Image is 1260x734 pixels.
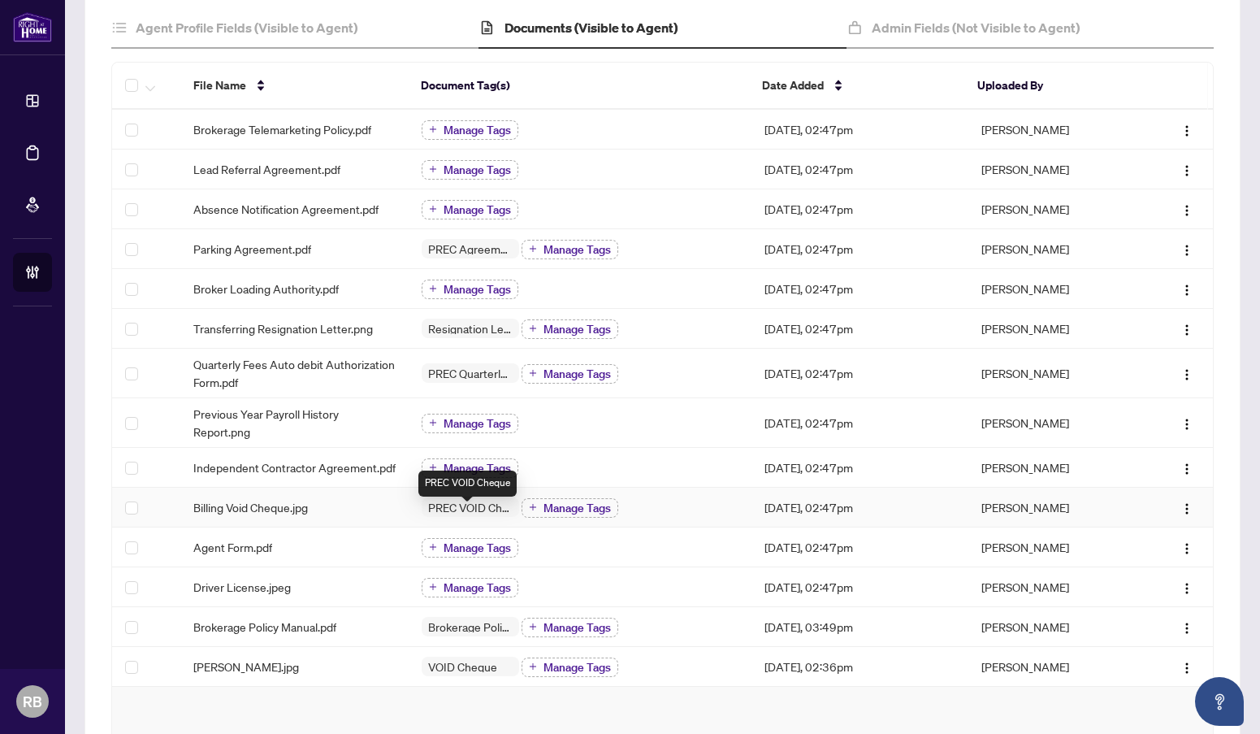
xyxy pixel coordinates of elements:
[444,204,511,215] span: Manage Tags
[1174,196,1200,222] button: Logo
[422,538,518,558] button: Manage Tags
[968,567,1140,607] td: [PERSON_NAME]
[429,125,437,133] span: plus
[543,662,611,673] span: Manage Tags
[1180,284,1193,297] img: Logo
[968,528,1140,567] td: [PERSON_NAME]
[543,244,611,255] span: Manage Tags
[422,323,519,334] span: Resignation Letter (From previous Brokerage)
[408,63,749,110] th: Document Tag(s)
[422,160,518,180] button: Manage Tags
[429,463,437,471] span: plus
[529,503,537,511] span: plus
[1180,324,1193,337] img: Logo
[751,647,968,687] td: [DATE], 02:36pm
[193,319,373,337] span: Transferring Resignation Letter.png
[1174,574,1200,600] button: Logo
[1180,124,1193,137] img: Logo
[751,448,968,488] td: [DATE], 02:47pm
[1174,315,1200,341] button: Logo
[1174,276,1200,302] button: Logo
[968,150,1140,189] td: [PERSON_NAME]
[429,205,437,213] span: plus
[444,124,511,136] span: Manage Tags
[522,319,618,339] button: Manage Tags
[543,368,611,380] span: Manage Tags
[422,661,504,672] span: VOID Cheque
[422,458,518,478] button: Manage Tags
[968,647,1140,687] td: [PERSON_NAME]
[444,418,511,429] span: Manage Tags
[529,245,537,253] span: plus
[1174,654,1200,680] button: Logo
[968,229,1140,269] td: [PERSON_NAME]
[444,463,511,474] span: Manage Tags
[1174,410,1200,436] button: Logo
[422,200,518,219] button: Manage Tags
[522,498,618,518] button: Manage Tags
[751,349,968,398] td: [DATE], 02:47pm
[429,419,437,427] span: plus
[522,618,618,637] button: Manage Tags
[522,364,618,384] button: Manage Tags
[1180,164,1193,177] img: Logo
[193,355,396,391] span: Quarterly Fees Auto debit Authorization Form.pdf
[1174,454,1200,480] button: Logo
[193,658,299,675] span: [PERSON_NAME].jpg
[1180,502,1193,515] img: Logo
[529,324,537,332] span: plus
[136,18,357,37] h4: Agent Profile Fields (Visible to Agent)
[1174,534,1200,560] button: Logo
[968,189,1140,229] td: [PERSON_NAME]
[522,658,618,677] button: Manage Tags
[180,63,408,110] th: File Name
[968,398,1140,448] td: [PERSON_NAME]
[1180,463,1193,476] img: Logo
[968,488,1140,528] td: [PERSON_NAME]
[418,471,517,497] div: PREC VOID Cheque
[422,367,519,379] span: PREC Quarterly Fee Auto-Debit Authorization
[1180,662,1193,675] img: Logo
[193,498,308,516] span: Billing Void Cheque.jpg
[1180,542,1193,555] img: Logo
[193,280,339,298] span: Broker Loading Authority.pdf
[193,458,396,476] span: Independent Contractor Agreement.pdf
[422,621,519,632] span: Brokerage Policy Manual
[968,607,1140,647] td: [PERSON_NAME]
[444,542,511,554] span: Manage Tags
[1180,204,1193,217] img: Logo
[444,164,511,176] span: Manage Tags
[1180,368,1193,381] img: Logo
[1174,360,1200,386] button: Logo
[751,567,968,607] td: [DATE], 02:47pm
[504,18,678,37] h4: Documents (Visible to Agent)
[1180,582,1193,595] img: Logo
[193,618,336,636] span: Brokerage Policy Manual.pdf
[1174,156,1200,182] button: Logo
[751,398,968,448] td: [DATE], 02:47pm
[193,538,272,556] span: Agent Form.pdf
[751,229,968,269] td: [DATE], 02:47pm
[422,578,518,597] button: Manage Tags
[1174,614,1200,640] button: Logo
[529,662,537,671] span: plus
[751,528,968,567] td: [DATE], 02:47pm
[1180,418,1193,431] img: Logo
[751,189,968,229] td: [DATE], 02:47pm
[543,622,611,633] span: Manage Tags
[751,269,968,309] td: [DATE], 02:47pm
[13,12,52,42] img: logo
[193,578,291,596] span: Driver License.jpeg
[422,120,518,140] button: Manage Tags
[1195,677,1244,726] button: Open asap
[1180,244,1193,257] img: Logo
[762,76,824,94] span: Date Added
[751,110,968,150] td: [DATE], 02:47pm
[23,690,42,713] span: RB
[968,110,1140,150] td: [PERSON_NAME]
[429,543,437,551] span: plus
[429,165,437,173] span: plus
[193,240,311,258] span: Parking Agreement.pdf
[193,200,379,218] span: Absence Notification Agreement.pdf
[422,502,519,513] span: PREC VOID Cheque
